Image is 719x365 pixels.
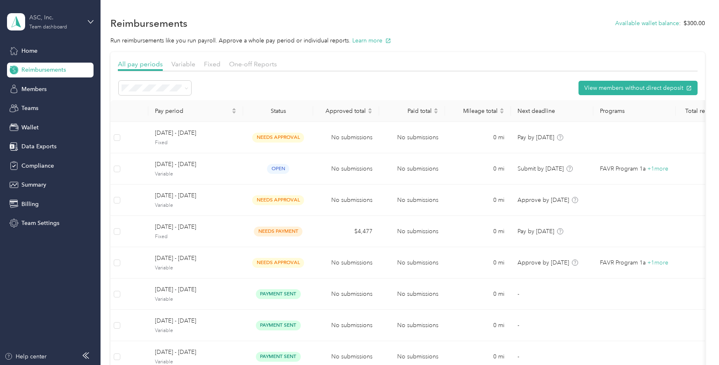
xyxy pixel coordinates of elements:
td: No submissions [379,185,445,216]
span: Variable [155,264,237,272]
th: Approved total [313,100,379,122]
button: Learn more [352,36,391,45]
td: No submissions [313,185,379,216]
span: needs payment [254,227,302,236]
span: Fixed [155,233,237,241]
span: Approve by [DATE] [518,259,569,266]
td: - [511,278,593,310]
td: 0 mi [445,278,511,310]
span: [DATE] - [DATE] [155,348,237,357]
span: Teams [21,104,38,112]
span: Fixed [155,139,237,147]
iframe: Everlance-gr Chat Button Frame [673,319,719,365]
span: Pay by [DATE] [518,228,554,235]
td: No submissions [313,278,379,310]
td: No submissions [379,153,445,185]
div: Team dashboard [29,25,67,30]
span: Pay period [155,108,230,115]
span: - [518,322,519,329]
span: [DATE] - [DATE] [155,222,237,232]
span: caret-down [433,110,438,115]
td: 0 mi [445,247,511,278]
span: [DATE] - [DATE] [155,191,237,200]
td: No submissions [313,153,379,185]
span: needs approval [252,258,304,267]
td: 0 mi [445,122,511,153]
span: caret-up [368,107,372,112]
td: No submissions [379,247,445,278]
span: Wallet [21,123,39,132]
span: Variable [155,296,237,303]
span: [DATE] - [DATE] [155,129,237,138]
span: caret-up [232,107,237,112]
span: Submit by [DATE] [518,165,564,172]
span: + 1 more [647,259,668,266]
th: Pay period [148,100,243,122]
span: Home [21,47,37,55]
span: : [679,19,681,28]
span: [DATE] - [DATE] [155,254,237,263]
button: Help center [5,352,47,361]
span: Approve by [DATE] [518,197,569,204]
th: Mileage total [445,100,511,122]
span: caret-down [368,110,372,115]
div: Status [250,108,307,115]
td: No submissions [313,310,379,341]
span: Variable [171,60,195,68]
span: - [518,290,519,297]
span: All pay periods [118,60,163,68]
td: - [511,310,593,341]
span: [DATE] - [DATE] [155,316,237,325]
span: Data Exports [21,142,56,151]
th: Paid total [379,100,445,122]
span: payment sent [256,321,301,330]
span: FAVR Program 1a [600,258,646,267]
div: ASC, Inc. [29,13,81,22]
h1: Reimbursements [110,19,187,28]
span: Fixed [204,60,220,68]
span: Mileage total [452,108,498,115]
span: Variable [155,202,237,209]
span: caret-up [433,107,438,112]
span: [DATE] - [DATE] [155,285,237,294]
span: - [518,353,519,360]
td: No submissions [313,247,379,278]
span: Paid total [386,108,432,115]
span: needs approval [252,133,304,142]
td: No submissions [379,216,445,247]
p: Run reimbursements like you run payroll. Approve a whole pay period or individual reports. [110,36,705,45]
button: Available wallet balance [615,19,679,28]
span: $300.00 [684,19,705,28]
span: Team Settings [21,219,59,227]
span: FAVR Program 1a [600,164,646,173]
span: Summary [21,180,46,189]
span: Billing [21,200,39,208]
td: No submissions [379,122,445,153]
span: caret-down [499,110,504,115]
td: No submissions [313,122,379,153]
span: [DATE] - [DATE] [155,160,237,169]
span: Compliance [21,161,54,170]
td: 0 mi [445,216,511,247]
span: Pay by [DATE] [518,134,554,141]
td: 0 mi [445,310,511,341]
span: One-off Reports [229,60,277,68]
th: Programs [593,100,676,122]
span: open [267,164,289,173]
span: Reimbursements [21,66,66,74]
span: caret-down [232,110,237,115]
td: 0 mi [445,185,511,216]
span: Approved total [320,108,366,115]
span: + 1 more [647,165,668,172]
span: payment sent [256,289,301,299]
button: View members without direct deposit [578,81,698,95]
span: Members [21,85,47,94]
td: No submissions [379,278,445,310]
span: payment sent [256,352,301,361]
td: No submissions [379,310,445,341]
td: 0 mi [445,153,511,185]
span: caret-up [499,107,504,112]
td: $4,477 [313,216,379,247]
th: Next deadline [511,100,593,122]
